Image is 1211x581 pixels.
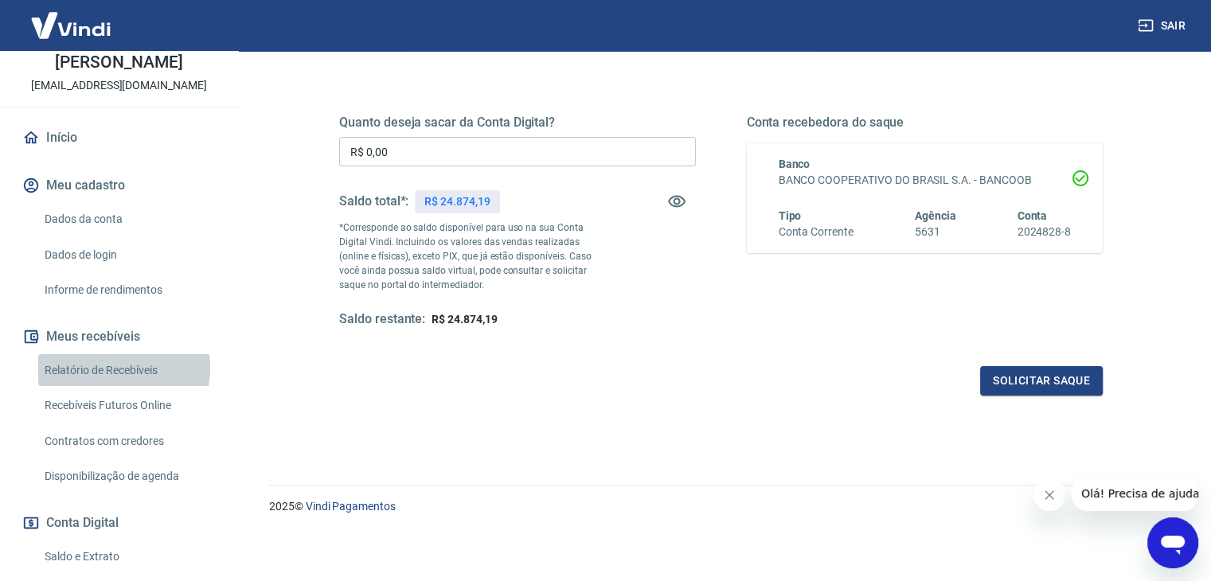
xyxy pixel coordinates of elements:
[1147,517,1198,568] iframe: Botão para abrir a janela de mensagens
[19,1,123,49] img: Vindi
[1033,479,1065,511] iframe: Fechar mensagem
[38,425,219,458] a: Contratos com credores
[1072,476,1198,511] iframe: Mensagem da empresa
[779,209,802,222] span: Tipo
[747,115,1104,131] h5: Conta recebedora do saque
[10,11,134,24] span: Olá! Precisa de ajuda?
[915,224,956,240] h6: 5631
[38,239,219,271] a: Dados de login
[339,115,696,131] h5: Quanto deseja sacar da Conta Digital?
[980,366,1103,396] button: Solicitar saque
[424,193,490,210] p: R$ 24.874,19
[38,540,219,573] a: Saldo e Extrato
[38,389,219,422] a: Recebíveis Futuros Online
[339,193,408,209] h5: Saldo total*:
[306,500,396,513] a: Vindi Pagamentos
[1135,11,1192,41] button: Sair
[55,54,182,71] p: [PERSON_NAME]
[38,203,219,236] a: Dados da conta
[269,498,1173,515] p: 2025 ©
[432,313,497,326] span: R$ 24.874,19
[779,224,854,240] h6: Conta Corrente
[1017,224,1071,240] h6: 2024828-8
[779,158,811,170] span: Banco
[38,460,219,493] a: Disponibilização de agenda
[779,172,1072,189] h6: BANCO COOPERATIVO DO BRASIL S.A. - BANCOOB
[38,354,219,387] a: Relatório de Recebíveis
[339,311,425,328] h5: Saldo restante:
[19,319,219,354] button: Meus recebíveis
[38,274,219,306] a: Informe de rendimentos
[19,120,219,155] a: Início
[915,209,956,222] span: Agência
[19,168,219,203] button: Meu cadastro
[339,220,607,292] p: *Corresponde ao saldo disponível para uso na sua Conta Digital Vindi. Incluindo os valores das ve...
[1017,209,1047,222] span: Conta
[31,77,207,94] p: [EMAIL_ADDRESS][DOMAIN_NAME]
[19,505,219,540] button: Conta Digital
